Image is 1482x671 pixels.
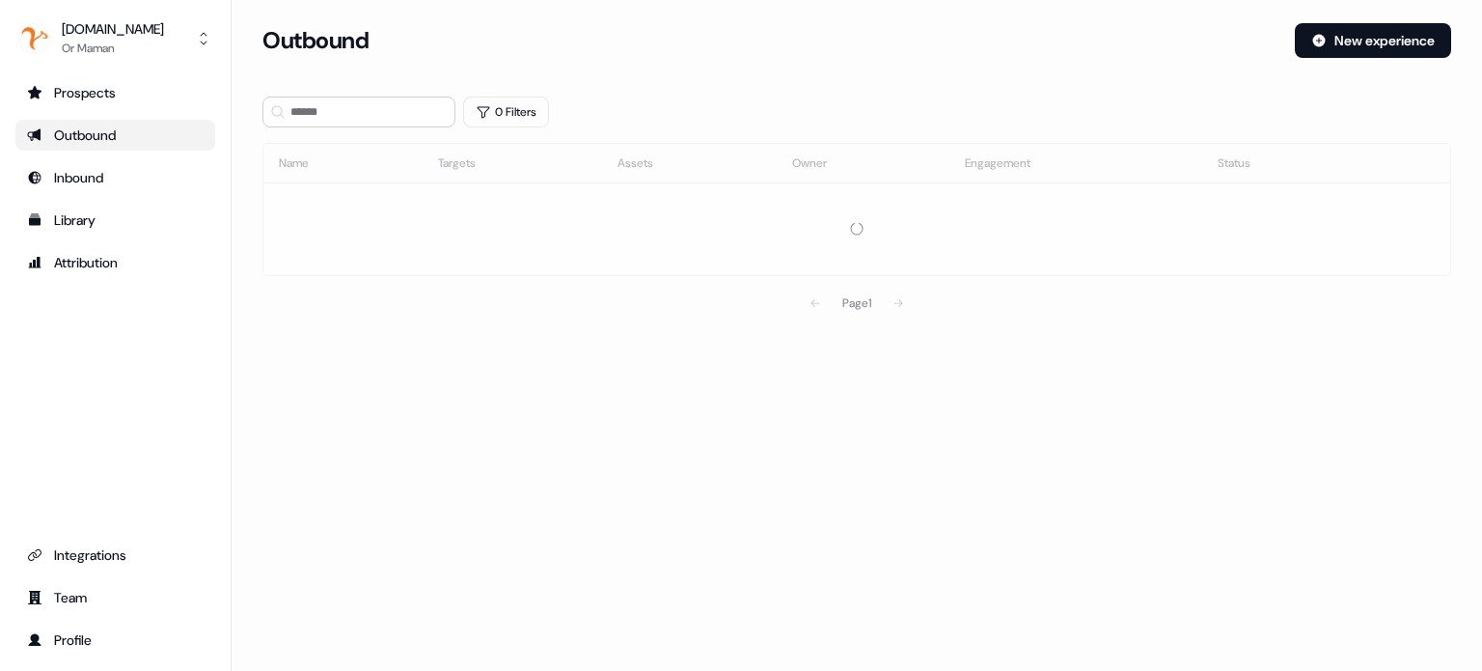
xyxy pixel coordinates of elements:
div: Integrations [27,545,204,565]
button: [DOMAIN_NAME]Or Maman [15,15,215,62]
a: Go to Inbound [15,162,215,193]
div: Attribution [27,253,204,272]
a: Go to profile [15,625,215,656]
a: Go to templates [15,205,215,236]
a: Go to outbound experience [15,120,215,151]
div: Team [27,588,204,607]
div: Or Maman [62,39,164,58]
button: New experience [1295,23,1451,58]
a: Go to attribution [15,247,215,278]
div: Profile [27,630,204,650]
div: Prospects [27,83,204,102]
div: Library [27,210,204,230]
a: Go to team [15,582,215,613]
div: Outbound [27,126,204,145]
div: [DOMAIN_NAME] [62,19,164,39]
h3: Outbound [262,26,369,55]
div: Inbound [27,168,204,187]
a: Go to prospects [15,77,215,108]
a: Go to integrations [15,540,215,571]
button: 0 Filters [463,97,549,127]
